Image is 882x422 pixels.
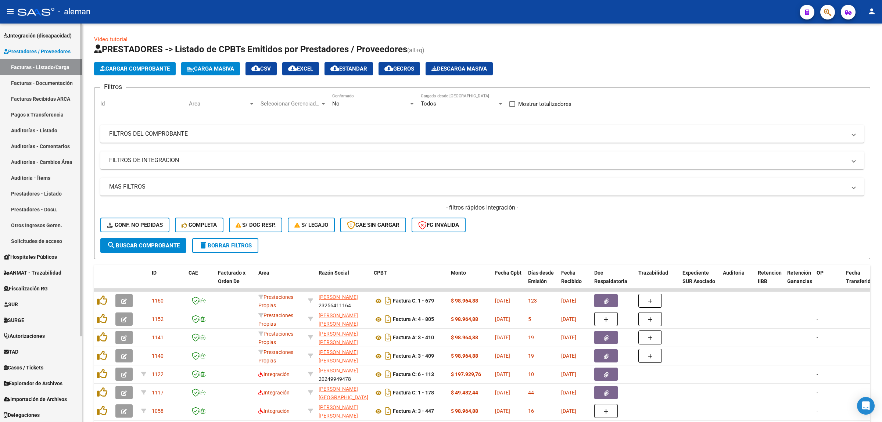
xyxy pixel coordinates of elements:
[528,353,534,359] span: 19
[255,265,305,297] datatable-header-cell: Area
[4,411,40,419] span: Delegaciones
[448,265,492,297] datatable-header-cell: Monto
[393,335,434,341] strong: Factura A: 3 - 410
[100,65,170,72] span: Cargar Comprobante
[407,47,424,54] span: (alt+q)
[426,62,493,75] button: Descarga Masiva
[347,222,399,228] span: CAE SIN CARGAR
[4,253,57,261] span: Hospitales Públicos
[319,311,368,327] div: 27221380717
[680,265,720,297] datatable-header-cell: Expediente SUR Asociado
[319,386,368,400] span: [PERSON_NAME][GEOGRAPHIC_DATA]
[374,270,387,276] span: CPBT
[319,404,358,419] span: [PERSON_NAME] [PERSON_NAME]
[258,390,290,396] span: Integración
[561,298,576,304] span: [DATE]
[4,316,24,324] span: SURGE
[528,371,534,377] span: 10
[4,285,48,293] span: Fiscalización RG
[525,265,558,297] datatable-header-cell: Días desde Emisión
[258,408,290,414] span: Integración
[258,331,293,345] span: Prestaciones Propias
[100,238,186,253] button: Buscar Comprobante
[4,364,43,372] span: Casos / Tickets
[4,348,18,356] span: TAD
[215,265,255,297] datatable-header-cell: Facturado x Orden De
[383,332,393,343] i: Descargar documento
[189,270,198,276] span: CAE
[451,270,466,276] span: Monto
[561,335,576,340] span: [DATE]
[107,222,163,228] span: Conf. no pedidas
[100,151,864,169] mat-expansion-panel-header: FILTROS DE INTEGRACION
[495,390,510,396] span: [DATE]
[187,65,234,72] span: Carga Masiva
[383,313,393,325] i: Descargar documento
[319,270,349,276] span: Razón Social
[867,7,876,16] mat-icon: person
[100,178,864,196] mat-expansion-panel-header: MAS FILTROS
[723,270,745,276] span: Auditoria
[418,222,459,228] span: FC Inválida
[245,62,277,75] button: CSV
[817,390,818,396] span: -
[817,353,818,359] span: -
[149,265,186,297] datatable-header-cell: ID
[495,298,510,304] span: [DATE]
[94,62,176,75] button: Cargar Comprobante
[528,316,531,322] span: 5
[451,353,478,359] strong: $ 98.964,88
[817,270,824,276] span: OP
[561,353,576,359] span: [DATE]
[319,331,358,345] span: [PERSON_NAME] [PERSON_NAME]
[94,44,407,54] span: PRESTADORES -> Listado de CPBTs Emitidos por Prestadores / Proveedores
[319,348,368,364] div: 27344474732
[325,62,373,75] button: Estandar
[635,265,680,297] datatable-header-cell: Trazabilidad
[784,265,814,297] datatable-header-cell: Retención Ganancias
[495,371,510,377] span: [DATE]
[199,241,208,250] mat-icon: delete
[199,242,252,249] span: Borrar Filtros
[152,371,164,377] span: 1122
[94,36,128,43] a: Video tutorial
[152,270,157,276] span: ID
[251,64,260,73] mat-icon: cloud_download
[561,408,576,414] span: [DATE]
[330,65,367,72] span: Estandar
[182,222,217,228] span: Completa
[258,349,293,364] span: Prestaciones Propias
[4,395,67,403] span: Importación de Archivos
[561,270,582,284] span: Fecha Recibido
[561,316,576,322] span: [DATE]
[495,335,510,340] span: [DATE]
[100,82,126,92] h3: Filtros
[393,372,434,378] strong: Factura C: 6 - 113
[319,349,358,364] span: [PERSON_NAME] [PERSON_NAME]
[384,65,414,72] span: Gecros
[251,65,271,72] span: CSV
[282,62,319,75] button: EXCEL
[236,222,276,228] span: S/ Doc Resp.
[109,156,846,164] mat-panel-title: FILTROS DE INTEGRACION
[379,62,420,75] button: Gecros
[528,408,534,414] span: 16
[100,204,864,212] h4: - filtros rápidos Integración -
[518,100,571,108] span: Mostrar totalizadores
[451,335,478,340] strong: $ 98.964,88
[383,405,393,417] i: Descargar documento
[332,100,340,107] span: No
[431,65,487,72] span: Descarga Masiva
[4,332,45,340] span: Autorizaciones
[393,298,434,304] strong: Factura C: 1 - 679
[319,312,358,327] span: [PERSON_NAME] [PERSON_NAME]
[814,265,843,297] datatable-header-cell: OP
[319,330,368,345] div: 27344474732
[558,265,591,297] datatable-header-cell: Fecha Recibido
[495,353,510,359] span: [DATE]
[528,390,534,396] span: 44
[294,222,328,228] span: S/ legajo
[330,64,339,73] mat-icon: cloud_download
[393,390,434,396] strong: Factura C: 1 - 178
[682,270,715,284] span: Expediente SUR Asociado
